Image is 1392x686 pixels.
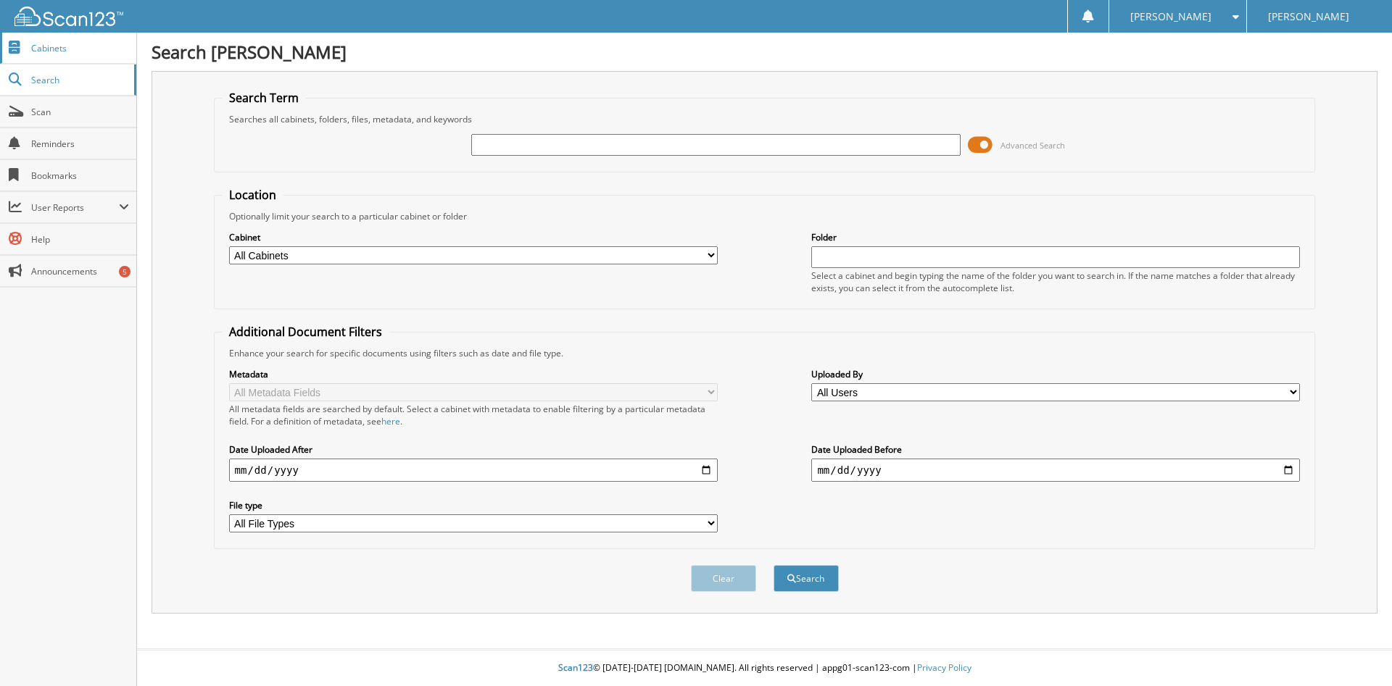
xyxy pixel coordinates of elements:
[1130,12,1211,21] span: [PERSON_NAME]
[31,233,129,246] span: Help
[1000,140,1065,151] span: Advanced Search
[1268,12,1349,21] span: [PERSON_NAME]
[119,266,130,277] div: 5
[31,170,129,182] span: Bookmarks
[31,265,129,277] span: Announcements
[31,42,129,54] span: Cabinets
[811,368,1300,380] label: Uploaded By
[222,113,1308,125] div: Searches all cabinets, folders, files, metadata, and keywords
[31,201,119,214] span: User Reports
[152,40,1377,64] h1: Search [PERSON_NAME]
[222,324,389,340] legend: Additional Document Filters
[691,565,756,592] button: Clear
[229,443,718,456] label: Date Uploaded After
[558,661,593,674] span: Scan123
[222,90,306,106] legend: Search Term
[31,74,127,86] span: Search
[222,187,283,203] legend: Location
[229,459,718,482] input: start
[811,459,1300,482] input: end
[229,499,718,511] label: File type
[137,651,1392,686] div: © [DATE]-[DATE] [DOMAIN_NAME]. All rights reserved | appg01-scan123-com |
[14,7,123,26] img: scan123-logo-white.svg
[229,403,718,427] div: All metadata fields are searched by default. Select a cabinet with metadata to enable filtering b...
[917,661,971,674] a: Privacy Policy
[31,138,129,150] span: Reminders
[222,210,1308,222] div: Optionally limit your search to a particular cabinet or folder
[774,565,839,592] button: Search
[811,269,1300,294] div: Select a cabinet and begin typing the name of the folder you want to search in. If the name match...
[229,368,718,380] label: Metadata
[811,443,1300,456] label: Date Uploaded Before
[31,106,129,118] span: Scan
[811,231,1300,243] label: Folder
[222,347,1308,359] div: Enhance your search for specific documents using filters such as date and file type.
[1319,616,1392,686] iframe: Chat Widget
[381,415,400,427] a: here
[229,231,718,243] label: Cabinet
